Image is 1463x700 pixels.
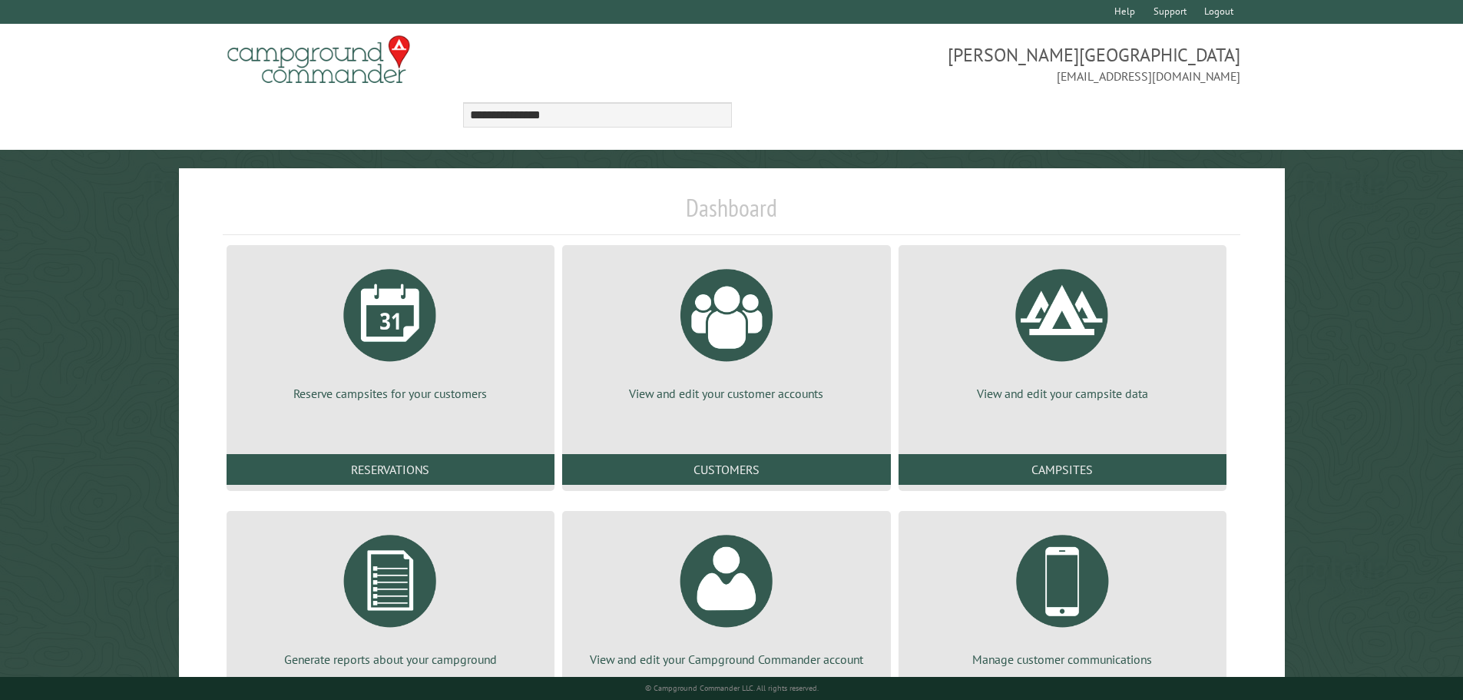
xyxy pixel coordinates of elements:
[917,257,1208,402] a: View and edit your campsite data
[245,385,536,402] p: Reserve campsites for your customers
[562,454,890,485] a: Customers
[581,651,872,668] p: View and edit your Campground Commander account
[732,42,1241,85] span: [PERSON_NAME][GEOGRAPHIC_DATA] [EMAIL_ADDRESS][DOMAIN_NAME]
[245,651,536,668] p: Generate reports about your campground
[223,193,1241,235] h1: Dashboard
[581,385,872,402] p: View and edit your customer accounts
[581,257,872,402] a: View and edit your customer accounts
[245,257,536,402] a: Reserve campsites for your customers
[917,385,1208,402] p: View and edit your campsite data
[223,30,415,90] img: Campground Commander
[581,523,872,668] a: View and edit your Campground Commander account
[899,454,1226,485] a: Campsites
[245,523,536,668] a: Generate reports about your campground
[645,683,819,693] small: © Campground Commander LLC. All rights reserved.
[917,651,1208,668] p: Manage customer communications
[227,454,554,485] a: Reservations
[917,523,1208,668] a: Manage customer communications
